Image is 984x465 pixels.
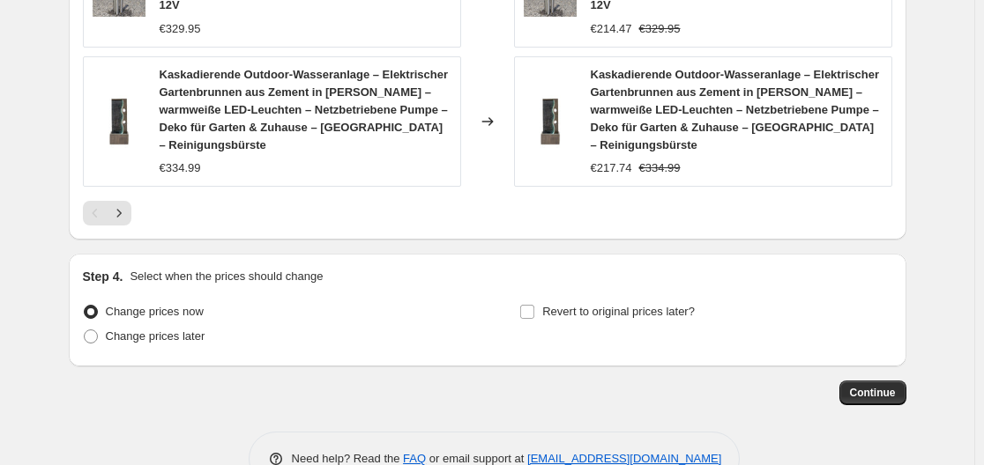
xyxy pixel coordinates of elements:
a: FAQ [403,452,426,465]
span: Need help? Read the [292,452,404,465]
div: €334.99 [160,159,201,177]
nav: Pagination [83,201,131,225]
div: €329.95 [160,20,201,38]
span: Kaskadierende Outdoor-Wasseranlage – Elektrischer Gartenbrunnen aus Zement in [PERSON_NAME] – war... [160,68,449,151]
button: Continue [839,380,906,405]
span: Continue [850,386,896,400]
strike: €329.95 [639,20,681,38]
div: €217.74 [591,159,632,177]
span: or email support at [426,452,527,465]
p: Select when the prices should change [130,268,323,285]
span: Kaskadierende Outdoor-Wasseranlage – Elektrischer Gartenbrunnen aus Zement in [PERSON_NAME] – war... [591,68,880,151]
button: Next [107,201,131,225]
img: 81_QoD9_HL_80x.jpg [93,95,145,148]
strike: €334.99 [639,159,681,177]
img: 81_QoD9_HL_80x.jpg [524,95,577,148]
span: Revert to original prices later? [542,305,695,318]
span: Change prices now [106,305,204,318]
h2: Step 4. [83,268,123,285]
div: €214.47 [591,20,632,38]
span: Change prices later [106,329,205,343]
a: [EMAIL_ADDRESS][DOMAIN_NAME] [527,452,721,465]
